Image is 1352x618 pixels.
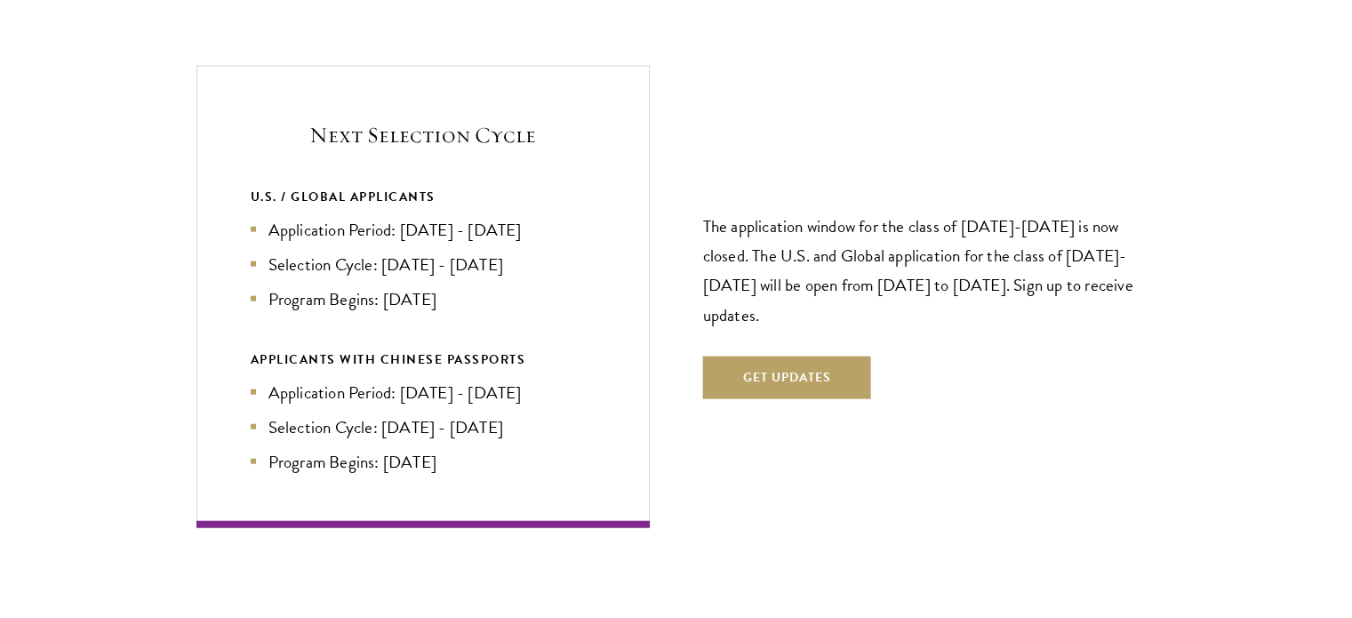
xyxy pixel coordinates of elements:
[251,449,596,475] li: Program Begins: [DATE]
[251,414,596,440] li: Selection Cycle: [DATE] - [DATE]
[703,357,871,399] button: Get Updates
[251,186,596,208] div: U.S. / GLOBAL APPLICANTS
[251,349,596,371] div: APPLICANTS WITH CHINESE PASSPORTS
[251,217,596,243] li: Application Period: [DATE] - [DATE]
[251,252,596,277] li: Selection Cycle: [DATE] - [DATE]
[251,380,596,405] li: Application Period: [DATE] - [DATE]
[251,286,596,312] li: Program Begins: [DATE]
[703,212,1156,329] p: The application window for the class of [DATE]-[DATE] is now closed. The U.S. and Global applicat...
[251,120,596,150] h5: Next Selection Cycle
